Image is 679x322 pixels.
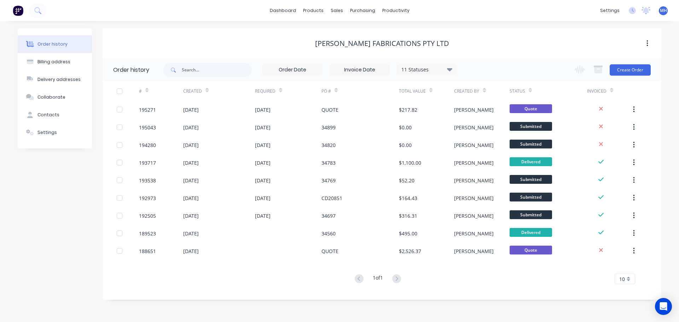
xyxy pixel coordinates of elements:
div: 34820 [321,141,336,149]
div: Created By [454,81,509,101]
div: QUOTE [321,106,338,113]
div: settings [597,5,623,16]
button: Collaborate [18,88,92,106]
div: [DATE] [183,230,199,237]
div: [DATE] [183,247,199,255]
input: Order Date [263,65,322,75]
div: 11 Statuses [397,66,457,74]
div: 188651 [139,247,156,255]
span: Quote [510,104,552,113]
div: [DATE] [183,124,199,131]
div: [DATE] [255,124,271,131]
div: $0.00 [399,124,412,131]
span: MH [660,7,667,14]
div: [PERSON_NAME] [454,247,494,255]
div: Required [255,88,275,94]
div: [DATE] [255,141,271,149]
div: PO # [321,81,399,101]
div: Settings [37,129,57,136]
div: Open Intercom Messenger [655,298,672,315]
div: [DATE] [255,194,271,202]
button: Delivery addresses [18,71,92,88]
div: [PERSON_NAME] [454,159,494,166]
div: 34697 [321,212,336,219]
div: 189523 [139,230,156,237]
div: 1 of 1 [373,274,383,284]
span: Delivered [510,157,552,166]
button: Contacts [18,106,92,124]
div: Total Value [399,88,426,94]
div: [DATE] [183,159,199,166]
div: Delivery addresses [37,76,81,83]
div: products [300,5,327,16]
div: [PERSON_NAME] [454,212,494,219]
div: Created [183,88,202,94]
div: Status [510,81,587,101]
div: $1,100.00 [399,159,421,166]
div: [PERSON_NAME] [454,177,494,184]
div: [DATE] [183,141,199,149]
div: $217.82 [399,106,417,113]
div: [DATE] [255,159,271,166]
div: Billing address [37,59,70,65]
div: [PERSON_NAME] Fabrications Pty Ltd [315,39,449,48]
div: sales [327,5,347,16]
div: 193717 [139,159,156,166]
div: [DATE] [255,212,271,219]
div: Contacts [37,112,59,118]
div: # [139,88,142,94]
div: 192973 [139,194,156,202]
span: Submitted [510,175,552,184]
img: Factory [13,5,23,16]
div: Invoiced [587,88,607,94]
div: QUOTE [321,247,338,255]
div: [DATE] [255,177,271,184]
div: $2,526.37 [399,247,421,255]
div: Total Value [399,81,454,101]
div: 34560 [321,230,336,237]
div: CD20851 [321,194,342,202]
div: Required [255,81,321,101]
div: [DATE] [183,106,199,113]
div: 34769 [321,177,336,184]
div: $495.00 [399,230,417,237]
div: 194280 [139,141,156,149]
div: PO # [321,88,331,94]
span: Submitted [510,140,552,148]
div: [DATE] [255,106,271,113]
span: Delivered [510,228,552,237]
span: Submitted [510,210,552,219]
a: dashboard [266,5,300,16]
div: Invoiced [587,81,631,101]
div: Order history [37,41,68,47]
button: Create Order [610,64,651,76]
div: Created By [454,88,479,94]
div: 193538 [139,177,156,184]
div: [DATE] [183,177,199,184]
span: Submitted [510,193,552,201]
input: Search... [182,63,252,77]
div: [PERSON_NAME] [454,124,494,131]
span: 10 [619,275,625,283]
span: Submitted [510,122,552,131]
div: [PERSON_NAME] [454,141,494,149]
div: purchasing [347,5,379,16]
div: 34899 [321,124,336,131]
div: $316.31 [399,212,417,219]
div: Created [183,81,255,101]
input: Invoice Date [330,65,389,75]
div: # [139,81,183,101]
div: $52.20 [399,177,414,184]
div: Status [510,88,525,94]
div: 195271 [139,106,156,113]
div: [PERSON_NAME] [454,230,494,237]
div: 195043 [139,124,156,131]
div: productivity [379,5,413,16]
div: $0.00 [399,141,412,149]
div: [DATE] [183,194,199,202]
div: Order history [113,66,149,74]
div: [DATE] [183,212,199,219]
button: Order history [18,35,92,53]
div: 192505 [139,212,156,219]
div: [PERSON_NAME] [454,194,494,202]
